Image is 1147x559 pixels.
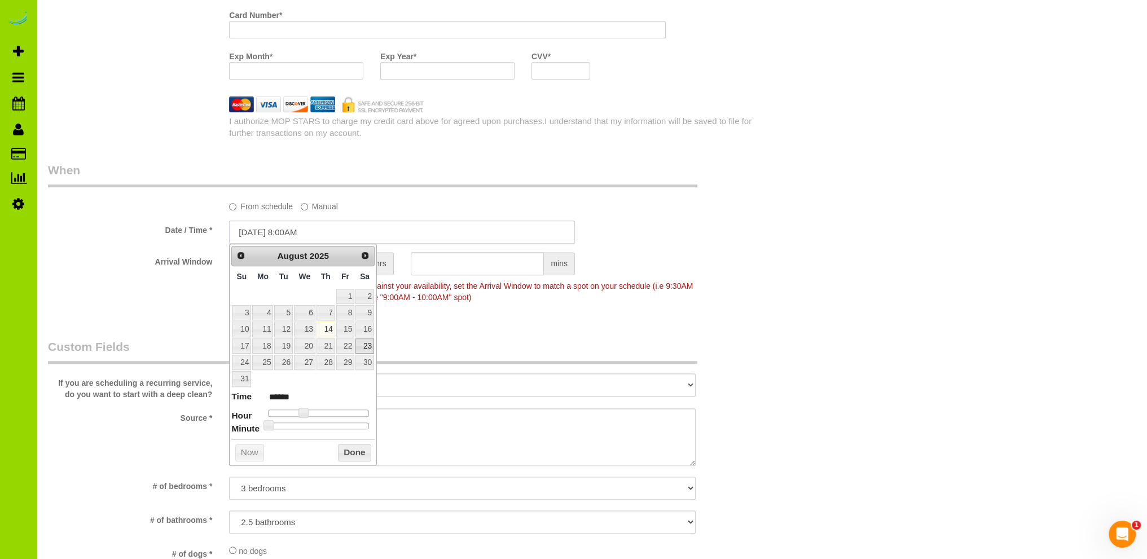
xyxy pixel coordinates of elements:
label: If you are scheduling a recurring service, do you want to start with a deep clean? [39,373,221,400]
a: 13 [294,322,315,337]
label: # of bathrooms * [39,510,221,526]
img: credit cards [221,96,432,112]
label: From schedule [229,197,293,212]
a: 12 [274,322,292,337]
dt: Time [231,390,252,404]
span: Next [361,251,370,260]
a: Next [357,248,373,263]
button: Now [235,444,264,462]
span: Tuesday [279,272,288,281]
a: 19 [274,338,292,354]
span: Prev [236,251,245,260]
label: Manual [301,197,338,212]
label: Date / Time * [39,221,221,236]
span: August [277,251,307,261]
dt: Minute [231,422,260,437]
dt: Hour [231,410,252,424]
a: 1 [336,289,354,304]
img: Automaid Logo [7,11,29,27]
span: Saturday [360,272,370,281]
legend: Custom Fields [48,338,697,364]
a: 11 [252,322,273,337]
span: no dogs [239,547,267,556]
a: 15 [336,322,354,337]
span: hrs [368,252,393,275]
a: 3 [232,305,251,320]
label: Exp Year [380,47,416,62]
a: 28 [317,355,335,370]
a: 7 [317,305,335,320]
span: Friday [341,272,349,281]
a: 20 [294,338,315,354]
a: 6 [294,305,315,320]
input: Manual [301,203,308,210]
a: 30 [355,355,374,370]
span: 2025 [310,251,329,261]
a: 31 [232,371,251,386]
legend: When [48,162,697,187]
a: 29 [336,355,354,370]
label: # of bedrooms * [39,477,221,492]
span: Sunday [236,272,247,281]
span: To make this booking count against your availability, set the Arrival Window to match a spot on y... [229,281,693,302]
a: 18 [252,338,273,354]
span: mins [544,252,575,275]
span: Wednesday [299,272,311,281]
label: Arrival Window [39,252,221,267]
input: MM/DD/YYYY HH:MM [229,221,575,244]
span: Monday [257,272,269,281]
a: 4 [252,305,273,320]
a: 16 [355,322,374,337]
a: 25 [252,355,273,370]
a: 24 [232,355,251,370]
a: 23 [355,338,374,354]
a: Prev [233,248,249,263]
a: 9 [355,305,374,320]
a: 2 [355,289,374,304]
a: 14 [317,322,335,337]
a: 27 [294,355,315,370]
a: 21 [317,338,335,354]
input: From schedule [229,203,236,210]
label: Source * [39,408,221,424]
a: 26 [274,355,292,370]
a: 5 [274,305,292,320]
a: 17 [232,338,251,354]
span: 1 [1132,521,1141,530]
label: Card Number [229,6,282,21]
span: Thursday [321,272,331,281]
label: CVV [531,47,551,62]
label: Exp Month [229,47,273,62]
iframe: Intercom live chat [1109,521,1136,548]
a: 8 [336,305,354,320]
button: Done [338,444,371,462]
a: 22 [336,338,354,354]
a: 10 [232,322,251,337]
div: I authorize MOP STARS to charge my credit card above for agreed upon purchases. [221,115,764,139]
